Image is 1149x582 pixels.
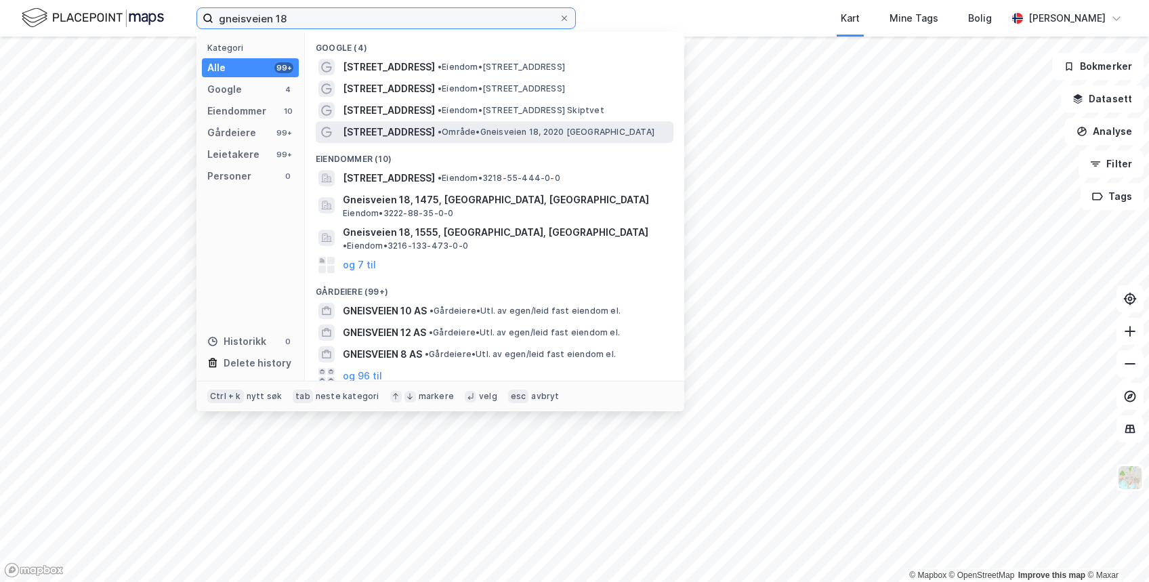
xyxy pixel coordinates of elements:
img: logo.f888ab2527a4732fd821a326f86c7f29.svg [22,6,164,30]
div: Personer [207,168,251,184]
div: Ctrl + k [207,390,244,403]
div: 99+ [274,62,293,73]
span: • [343,241,347,251]
span: [STREET_ADDRESS] [343,170,435,186]
div: 0 [283,171,293,182]
span: GNEISVEIEN 10 AS [343,303,427,319]
div: Leietakere [207,146,259,163]
div: Kontrollprogram for chat [1081,517,1149,582]
div: Bolig [968,10,992,26]
div: nytt søk [247,391,283,402]
div: Google [207,81,242,98]
div: 0 [283,336,293,347]
div: 10 [283,106,293,117]
button: Filter [1079,150,1144,178]
button: Analyse [1065,118,1144,145]
div: Kart [841,10,860,26]
div: Kategori [207,43,299,53]
span: GNEISVEIEN 12 AS [343,325,426,341]
span: Eiendom • [STREET_ADDRESS] [438,83,565,94]
div: markere [419,391,454,402]
span: Gneisveien 18, 1555, [GEOGRAPHIC_DATA], [GEOGRAPHIC_DATA] [343,224,648,241]
span: • [425,349,429,359]
div: Delete history [224,355,291,371]
span: • [438,83,442,93]
div: esc [508,390,529,403]
span: • [438,62,442,72]
div: Alle [207,60,226,76]
span: Eiendom • 3218-55-444-0-0 [438,173,560,184]
span: [STREET_ADDRESS] [343,81,435,97]
div: Gårdeiere (99+) [305,276,684,300]
div: 99+ [274,127,293,138]
button: og 7 til [343,257,376,273]
button: Datasett [1061,85,1144,112]
span: [STREET_ADDRESS] [343,59,435,75]
a: OpenStreetMap [949,570,1015,580]
div: 4 [283,84,293,95]
span: Gårdeiere • Utl. av egen/leid fast eiendom el. [430,306,621,316]
div: tab [293,390,313,403]
div: Google (4) [305,32,684,56]
span: • [429,327,433,337]
div: [PERSON_NAME] [1028,10,1106,26]
button: Tags [1081,183,1144,210]
span: [STREET_ADDRESS] [343,124,435,140]
span: Gårdeiere • Utl. av egen/leid fast eiendom el. [429,327,620,338]
span: Eiendom • [STREET_ADDRESS] Skiptvet [438,105,604,116]
div: avbryt [531,391,559,402]
button: og 96 til [343,368,382,384]
span: Gårdeiere • Utl. av egen/leid fast eiendom el. [425,349,616,360]
div: Mine Tags [890,10,938,26]
span: • [430,306,434,316]
input: Søk på adresse, matrikkel, gårdeiere, leietakere eller personer [213,8,559,28]
div: Historikk [207,333,266,350]
span: Eiendom • [STREET_ADDRESS] [438,62,565,72]
span: • [438,105,442,115]
a: Mapbox [909,570,946,580]
span: Gneisveien 18, 1475, [GEOGRAPHIC_DATA], [GEOGRAPHIC_DATA] [343,192,668,208]
span: • [438,127,442,137]
div: velg [479,391,497,402]
iframe: Chat Widget [1081,517,1149,582]
img: Z [1117,465,1143,491]
div: Gårdeiere [207,125,256,141]
button: Bokmerker [1052,53,1144,80]
span: GNEISVEIEN 8 AS [343,346,422,362]
span: Eiendom • 3222-88-35-0-0 [343,208,453,219]
a: Improve this map [1018,570,1085,580]
span: • [438,173,442,183]
span: [STREET_ADDRESS] [343,102,435,119]
span: Eiendom • 3216-133-473-0-0 [343,241,468,251]
div: Eiendommer [207,103,266,119]
span: Område • Gneisveien 18, 2020 [GEOGRAPHIC_DATA] [438,127,654,138]
div: 99+ [274,149,293,160]
div: Eiendommer (10) [305,143,684,167]
div: neste kategori [316,391,379,402]
a: Mapbox homepage [4,562,64,578]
